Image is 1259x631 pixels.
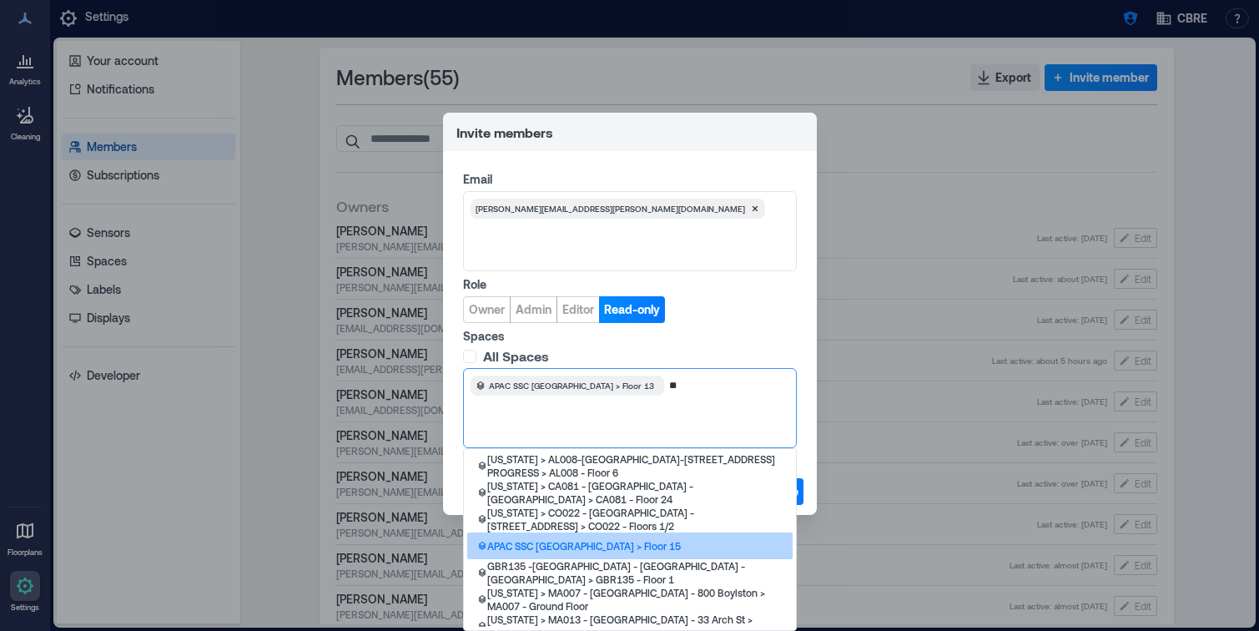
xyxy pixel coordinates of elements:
[463,171,793,188] label: Email
[562,301,594,318] span: Editor
[487,452,783,479] p: [US_STATE] > AL008-[GEOGRAPHIC_DATA]-[STREET_ADDRESS] PROGRESS > AL008 - Floor 6
[604,301,660,318] span: Read-only
[463,296,511,323] button: Owner
[443,113,817,151] header: Invite members
[516,301,551,318] span: Admin
[476,202,745,215] span: [PERSON_NAME][EMAIL_ADDRESS][PERSON_NAME][DOMAIN_NAME]
[487,539,681,553] p: APAC SSC [GEOGRAPHIC_DATA] > Floor 15
[487,479,783,506] p: [US_STATE] > CA081 - [GEOGRAPHIC_DATA] - [GEOGRAPHIC_DATA] > CA081 - Floor 24
[489,379,654,392] span: APAC SSC [GEOGRAPHIC_DATA] > Floor 13
[483,348,549,365] span: All Spaces
[469,301,505,318] span: Owner
[599,296,665,323] button: Read-only
[487,559,783,586] p: GBR135 -[GEOGRAPHIC_DATA] - [GEOGRAPHIC_DATA] - [GEOGRAPHIC_DATA] > GBR135 - Floor 1
[487,506,783,533] p: [US_STATE] > CO022 - [GEOGRAPHIC_DATA] - [STREET_ADDRESS] > CO022 - Floors 1/2
[556,296,600,323] button: Editor
[463,328,793,345] label: Spaces
[463,276,793,293] label: Role
[487,586,783,613] p: [US_STATE] > MA007 - [GEOGRAPHIC_DATA] - 800 Boylston > MA007 - Ground Floor
[510,296,557,323] button: Admin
